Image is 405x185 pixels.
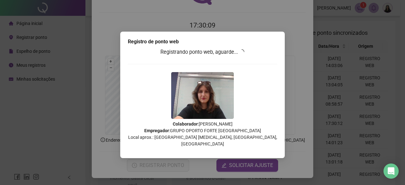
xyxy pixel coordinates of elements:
[171,72,234,119] img: 2Q==
[239,49,244,54] span: loading
[173,121,198,126] strong: Colaborador
[144,128,169,133] strong: Empregador
[128,121,277,147] p: : [PERSON_NAME] : GRUPO OPORTO FORTE [GEOGRAPHIC_DATA] Local aprox.: [GEOGRAPHIC_DATA] [MEDICAL_D...
[128,38,277,46] div: Registro de ponto web
[128,48,277,56] h3: Registrando ponto web, aguarde...
[383,163,399,179] div: Open Intercom Messenger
